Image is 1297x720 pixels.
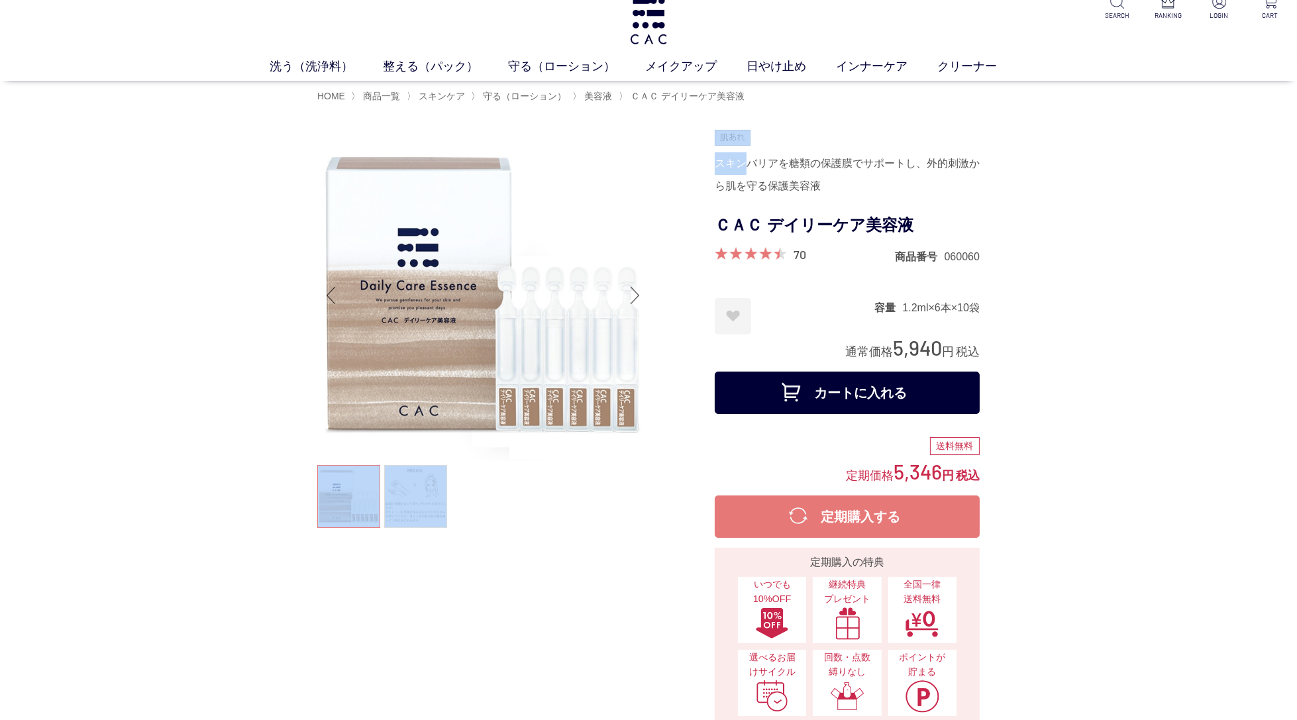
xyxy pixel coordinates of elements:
a: インナーケア [837,58,938,76]
a: 洗う（洗浄料） [270,58,384,76]
a: 守る（ローション） [509,58,646,76]
a: ＣＡＣ デイリーケア美容液 [628,91,745,101]
img: 全国一律送料無料 [905,607,939,640]
a: メイクアップ [646,58,747,76]
li: 〉 [407,90,468,103]
p: LOGIN [1203,11,1235,21]
span: 守る（ローション） [483,91,566,101]
a: 70 [794,247,806,262]
img: 肌あれ [715,130,751,146]
a: 美容液 [582,91,612,101]
span: 選べるお届けサイクル [745,650,800,679]
span: 税込 [956,345,980,358]
dt: 容量 [874,301,902,315]
img: いつでも10%OFF [755,607,790,640]
a: 商品一覧 [360,91,400,101]
span: いつでも10%OFF [745,578,800,606]
p: SEARCH [1101,11,1133,21]
span: 円 [942,345,954,358]
p: CART [1254,11,1286,21]
dd: 1.2ml×6本×10袋 [902,301,980,315]
img: 回数・点数縛りなし [830,680,864,713]
div: 送料無料 [930,437,980,456]
a: スキンケア [416,91,465,101]
li: 〉 [351,90,403,103]
img: ポイントが貯まる [905,680,939,713]
a: クリーナー [938,58,1027,76]
li: 〉 [619,90,748,103]
a: 整える（パック） [384,58,509,76]
button: 定期購入する [715,495,980,538]
button: カートに入れる [715,372,980,414]
span: 円 [942,469,954,482]
p: RANKING [1152,11,1184,21]
div: Previous slide [317,269,344,322]
span: 税込 [956,469,980,482]
a: 日やけ止め [747,58,837,76]
span: ＣＡＣ デイリーケア美容液 [631,91,745,101]
div: Next slide [622,269,648,322]
span: 商品一覧 [363,91,400,101]
dd: 060060 [945,250,980,264]
span: ポイントが貯まる [895,650,950,679]
h1: ＣＡＣ デイリーケア美容液 [715,211,980,240]
span: 回数・点数縛りなし [819,650,874,679]
span: 美容液 [584,91,612,101]
a: 守る（ローション） [480,91,566,101]
a: お気に入りに登録する [715,298,751,334]
span: 定期価格 [846,468,894,482]
div: スキンバリアを糖類の保護膜でサポートし、外的刺激から肌を守る保護美容液 [715,152,980,197]
span: 5,346 [894,459,942,484]
a: HOME [317,91,345,101]
li: 〉 [572,90,615,103]
dt: 商品番号 [896,250,945,264]
img: 選べるお届けサイクル [755,680,790,713]
img: 継続特典プレゼント [830,607,864,640]
div: 定期購入の特典 [720,554,974,570]
img: ＣＡＣ デイリーケア美容液 [317,130,648,461]
li: 〉 [471,90,570,103]
span: 継続特典 プレゼント [819,578,874,606]
span: 5,940 [893,335,942,360]
span: スキンケア [419,91,465,101]
span: 全国一律 送料無料 [895,578,950,606]
span: 通常価格 [845,345,893,358]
